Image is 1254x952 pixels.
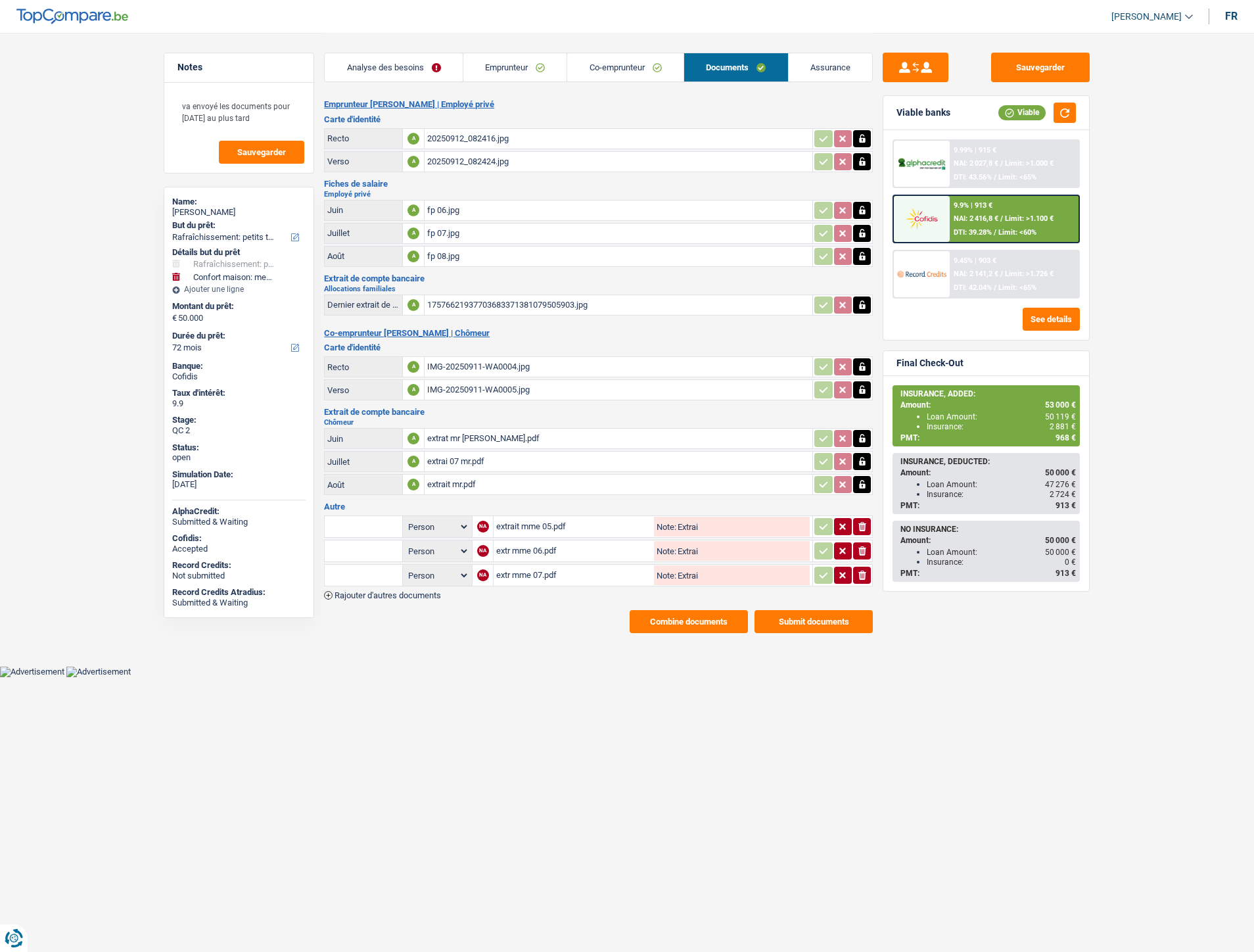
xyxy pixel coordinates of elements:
span: / [1000,214,1003,223]
span: 913 € [1056,569,1076,578]
div: Août [327,480,400,490]
div: Insurance: [927,490,1076,499]
div: A [407,133,419,145]
h2: Emprunteur [PERSON_NAME] | Employé privé [324,99,873,110]
div: Juillet [327,457,400,467]
a: Documents [684,53,788,82]
div: Submitted & Waiting [172,598,306,608]
div: PMT: [900,433,1076,442]
div: NA [477,521,489,533]
div: A [407,156,419,168]
a: Co-emprunteur [567,53,684,82]
div: Banque: [172,361,306,371]
div: IMG-20250911-WA0005.jpg [427,380,810,400]
span: 2 724 € [1050,490,1076,499]
span: / [994,228,996,237]
span: NAI: 2 027,8 € [954,159,998,168]
div: AlphaCredit: [172,506,306,517]
button: See details [1023,308,1080,331]
div: Loan Amount: [927,412,1076,421]
div: Not submitted [172,571,306,581]
span: [PERSON_NAME] [1111,11,1182,22]
a: Assurance [789,53,873,82]
div: 17576621937703683371381079505903.jpg [427,295,810,315]
div: NO INSURANCE: [900,525,1076,534]
div: extrai 07 mr.pdf [427,452,810,471]
span: Limit: <60% [998,228,1036,237]
img: Record Credits [897,262,946,286]
h2: Chômeur [324,419,873,426]
div: Insurance: [927,422,1076,431]
div: extrat mr [PERSON_NAME].pdf [427,429,810,448]
div: Final Check-Out [896,358,964,369]
h3: Carte d'identité [324,343,873,352]
button: Submit documents [755,610,873,633]
h3: Extrait de compte bancaire [324,408,873,416]
div: Amount: [900,468,1076,477]
div: 20250912_082416.jpg [427,129,810,149]
span: DTI: 42.04% [954,283,992,292]
h2: Employé privé [324,191,873,198]
img: Advertisement [66,667,131,677]
div: 9.9 [172,398,306,409]
div: Status: [172,442,306,453]
label: Montant du prêt: [172,301,303,312]
span: 47 276 € [1045,480,1076,489]
div: A [407,384,419,396]
img: Cofidis [897,206,946,231]
label: Note: [654,547,676,556]
span: 968 € [1056,433,1076,442]
div: [DATE] [172,479,306,490]
div: Loan Amount: [927,480,1076,489]
span: Sauvegarder [237,148,286,156]
div: PMT: [900,569,1076,578]
div: Accepted [172,544,306,554]
span: 50 000 € [1045,548,1076,557]
span: / [1000,270,1003,278]
div: A [407,250,419,262]
img: AlphaCredit [897,156,946,172]
span: / [1000,159,1003,168]
div: PMT: [900,501,1076,510]
div: fp 06.jpg [427,201,810,220]
div: Juin [327,205,400,215]
h2: Co-emprunteur [PERSON_NAME] | Chômeur [324,328,873,339]
span: DTI: 39.28% [954,228,992,237]
a: Emprunteur [463,53,567,82]
div: extr mme 07.pdf [496,565,651,585]
div: Insurance: [927,558,1076,567]
div: Juillet [327,228,400,238]
div: Détails but du prêt [172,247,306,258]
div: Viable [998,105,1046,120]
label: Durée du prêt: [172,331,303,341]
div: Août [327,251,400,261]
div: 9.99% | 915 € [954,146,996,155]
span: 50 000 € [1045,468,1076,477]
div: Record Credits Atradius: [172,587,306,598]
div: 20250912_082424.jpg [427,152,810,172]
span: 50 000 € [1045,536,1076,545]
h3: Autre [324,502,873,511]
div: A [407,479,419,490]
div: A [407,456,419,467]
div: Record Credits: [172,560,306,571]
span: DTI: 43.56% [954,173,992,181]
div: Juin [327,434,400,444]
div: Verso [327,385,400,395]
div: [PERSON_NAME] [172,207,306,218]
a: Analyse des besoins [325,53,463,82]
div: fp 07.jpg [427,224,810,243]
div: Viable banks [896,107,950,118]
label: Note: [654,523,676,531]
div: Name: [172,197,306,207]
div: QC 2 [172,425,306,436]
span: NAI: 2 141,2 € [954,270,998,278]
h5: Notes [177,62,300,73]
span: / [994,283,996,292]
span: Limit: >1.100 € [1005,214,1054,223]
label: Note: [654,571,676,580]
div: Recto [327,133,400,143]
div: A [407,299,419,311]
button: Combine documents [630,610,748,633]
div: open [172,452,306,463]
